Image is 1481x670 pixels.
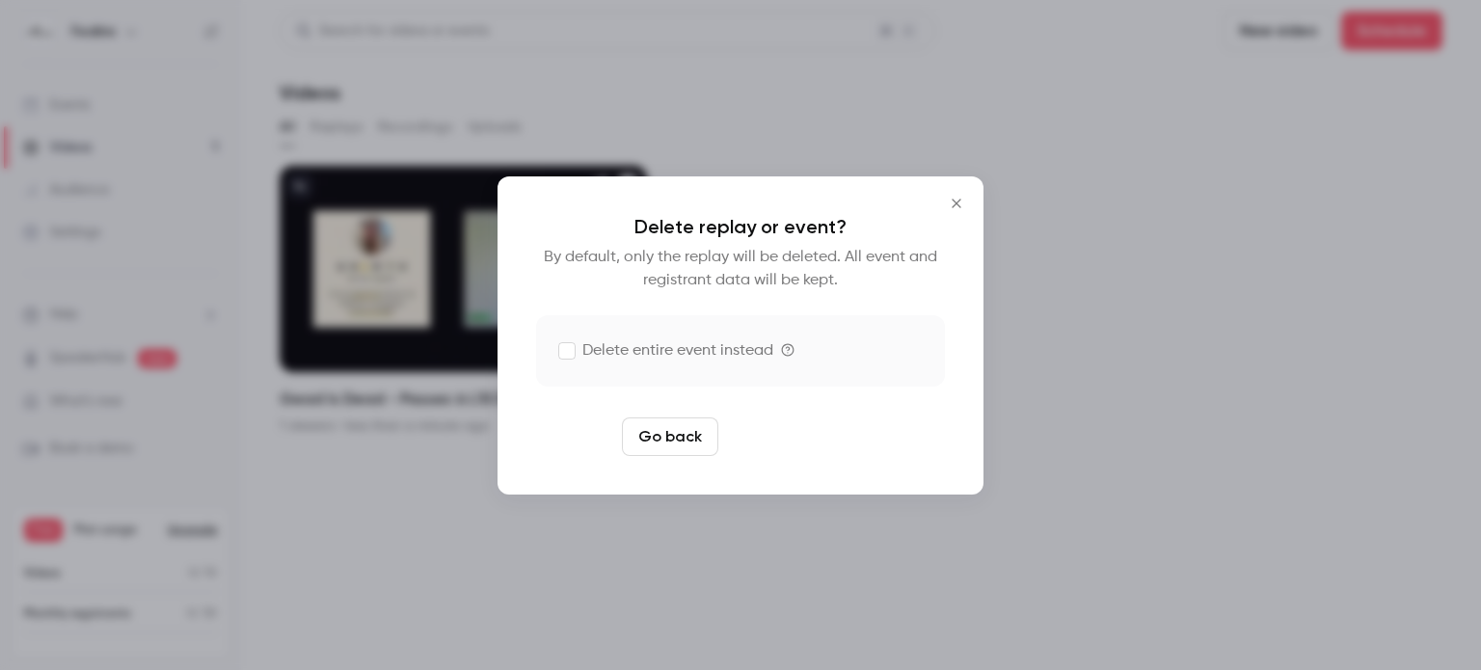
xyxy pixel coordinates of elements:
[726,417,860,456] button: Delete replay
[622,417,718,456] button: Go back
[536,215,945,238] p: Delete replay or event?
[559,339,773,362] label: Delete entire event instead
[937,184,976,223] button: Close
[536,246,945,292] p: By default, only the replay will be deleted. All event and registrant data will be kept.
